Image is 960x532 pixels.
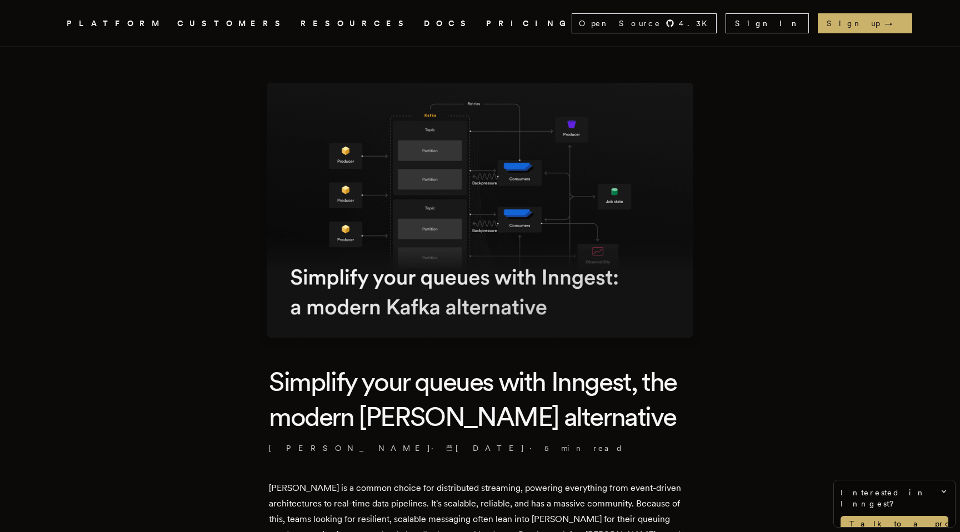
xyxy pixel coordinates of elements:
[424,17,473,31] a: DOCS
[301,17,411,31] button: RESOURCES
[841,487,948,509] span: Interested in Inngest?
[486,17,572,31] a: PRICING
[726,13,809,33] a: Sign In
[818,13,912,33] a: Sign up
[269,364,691,434] h1: Simplify your queues with Inngest, the modern [PERSON_NAME] alternative
[884,18,903,29] span: →
[579,18,661,29] span: Open Source
[841,516,948,531] a: Talk to a product expert
[67,17,164,31] button: PLATFORM
[679,18,714,29] span: 4.3 K
[446,443,525,454] span: [DATE]
[269,443,691,454] p: [PERSON_NAME] · ·
[544,443,623,454] span: 5 min read
[177,17,287,31] a: CUSTOMERS
[267,83,693,338] img: Featured image for Simplify your queues with Inngest, the modern Kafka alternative blog post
